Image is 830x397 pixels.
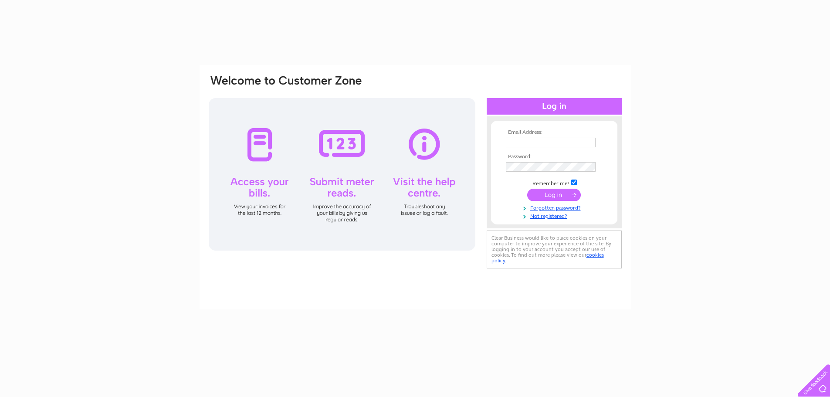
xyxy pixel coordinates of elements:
th: Password: [504,154,605,160]
div: Clear Business would like to place cookies on your computer to improve your experience of the sit... [487,231,622,268]
a: cookies policy [491,252,604,264]
td: Remember me? [504,178,605,187]
a: Not registered? [506,211,605,220]
a: Forgotten password? [506,203,605,211]
input: Submit [527,189,581,201]
th: Email Address: [504,129,605,136]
